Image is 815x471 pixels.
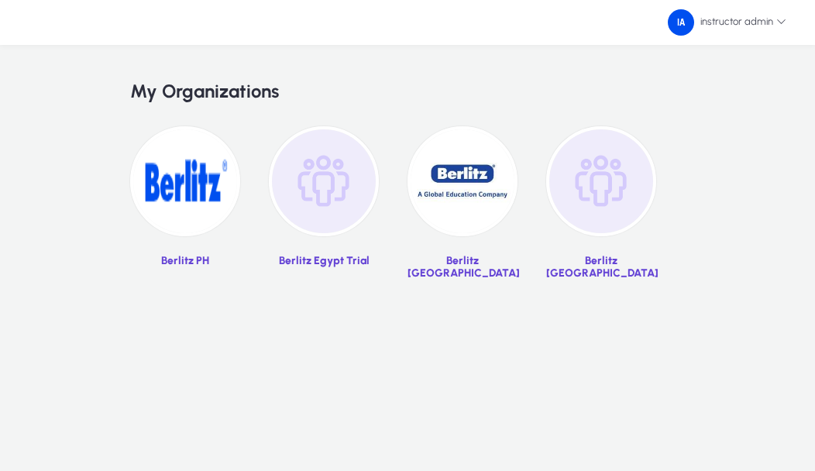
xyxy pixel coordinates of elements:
[655,9,799,36] button: instructor admin
[130,126,240,291] a: Berlitz PH
[546,126,656,291] a: Berlitz [GEOGRAPHIC_DATA]
[407,255,518,280] p: Berlitz [GEOGRAPHIC_DATA]
[407,126,518,291] a: Berlitz [GEOGRAPHIC_DATA]
[407,126,518,236] img: 34.jpg
[130,126,240,236] img: 28.png
[546,255,656,280] p: Berlitz [GEOGRAPHIC_DATA]
[269,255,379,268] p: Berlitz Egypt Trial
[130,255,240,268] p: Berlitz PH
[269,126,379,291] a: Berlitz Egypt Trial
[668,9,786,36] span: instructor admin
[668,9,694,36] img: 239.png
[269,126,379,236] img: organization-placeholder.png
[546,126,656,236] img: organization-placeholder.png
[130,81,685,103] h2: My Organizations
